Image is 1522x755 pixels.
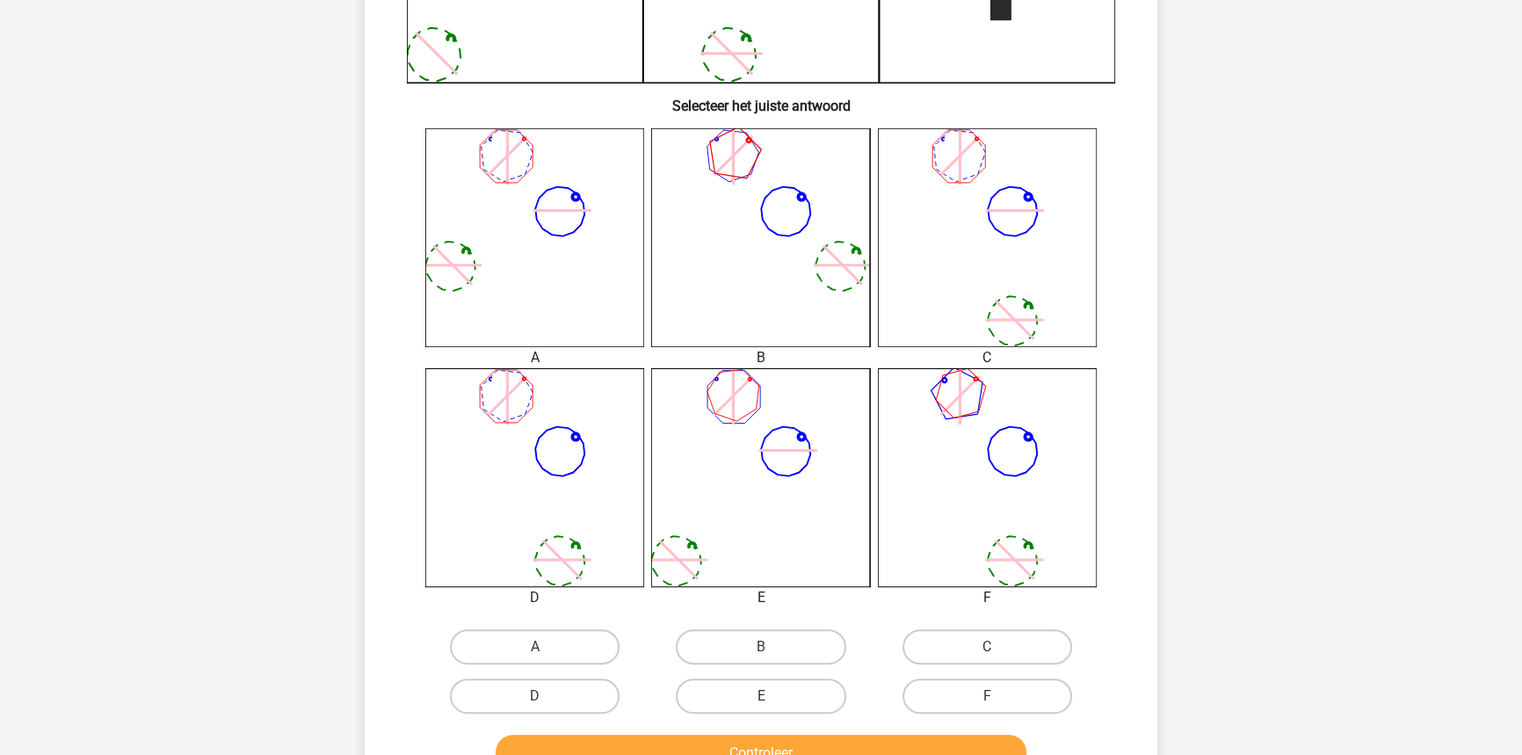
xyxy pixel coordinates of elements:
[865,587,1110,608] div: F
[638,587,883,608] div: E
[676,629,845,664] label: B
[393,83,1129,114] h6: Selecteer het juiste antwoord
[902,629,1072,664] label: C
[865,347,1110,368] div: C
[412,587,657,608] div: D
[450,629,620,664] label: A
[638,347,883,368] div: B
[902,679,1072,714] label: F
[412,347,657,368] div: A
[676,679,845,714] label: E
[450,679,620,714] label: D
